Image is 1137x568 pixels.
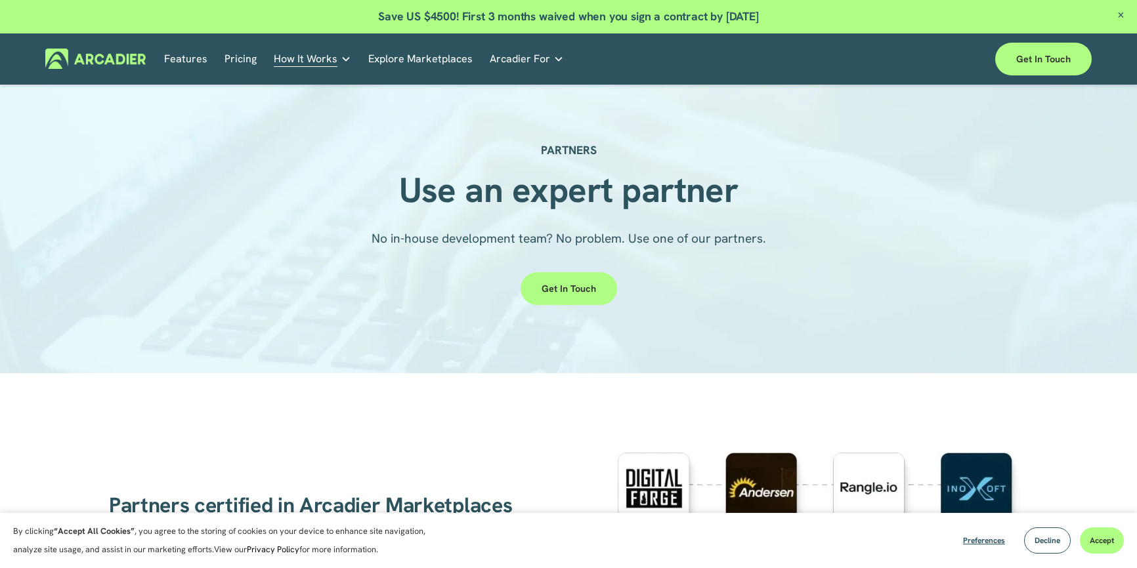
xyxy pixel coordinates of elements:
span: Decline [1035,535,1060,546]
a: Get in touch [995,43,1092,75]
a: Features [164,49,207,69]
button: Decline [1024,527,1071,554]
span: How It Works [274,50,337,68]
span: No in-house development team? No problem. Use one of our partners. [372,230,766,247]
strong: “Accept All Cookies” [54,525,135,537]
strong: Use an expert partner [399,167,739,213]
a: Explore Marketplaces [368,49,473,69]
a: folder dropdown [490,49,564,69]
a: Privacy Policy [247,544,299,555]
img: Arcadier [45,49,146,69]
span: Arcadier For [490,50,550,68]
button: Preferences [953,527,1015,554]
span: Preferences [963,535,1005,546]
strong: PARTNERS [541,142,597,157]
span: Accept [1090,535,1114,546]
a: Pricing [225,49,257,69]
p: By clicking , you agree to the storing of cookies on your device to enhance site navigation, anal... [13,522,440,559]
span: Partners certified in Arcadier Marketplaces [109,491,512,519]
a: folder dropdown [274,49,351,69]
a: Get in touch [521,272,617,305]
button: Accept [1080,527,1124,554]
